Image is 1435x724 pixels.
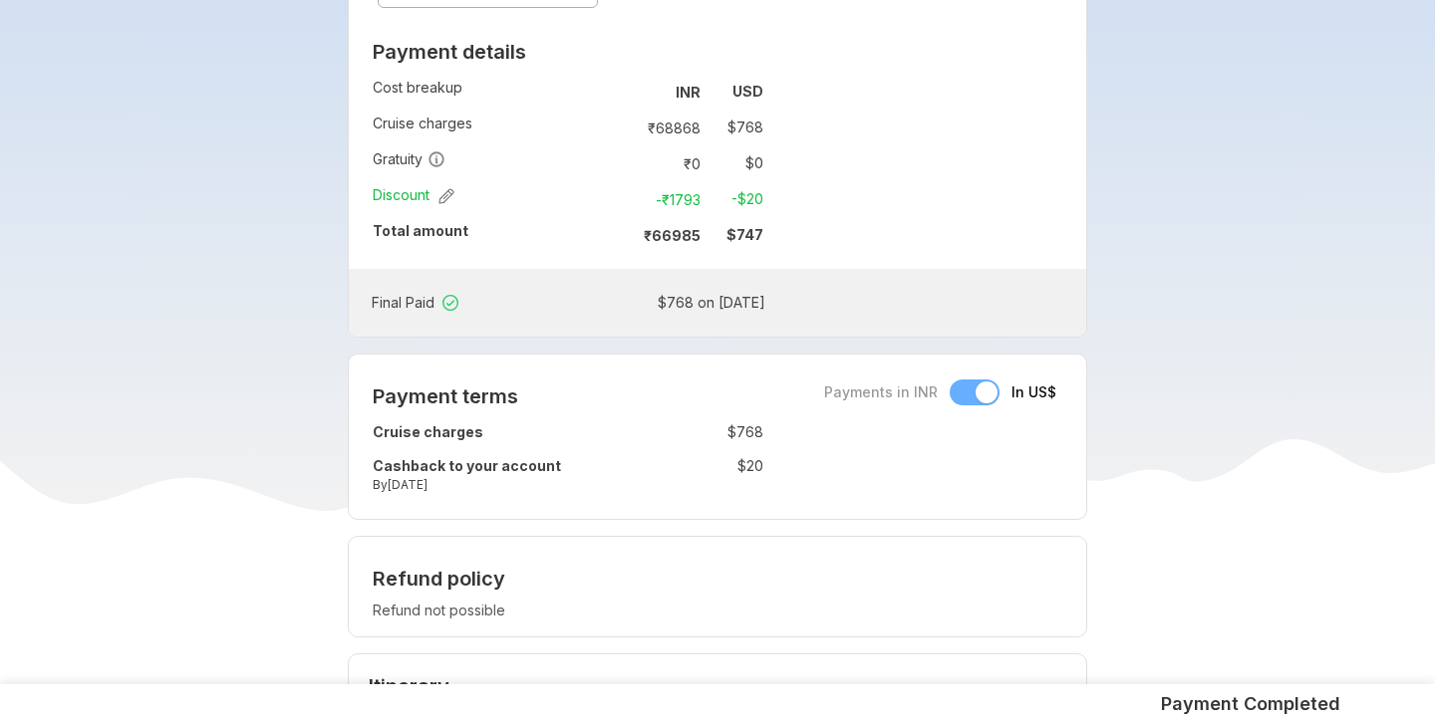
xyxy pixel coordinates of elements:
span: Gratuity [373,149,445,169]
span: Discount [373,185,454,205]
td: : [616,181,625,217]
strong: Cruise charges [373,423,483,440]
strong: Total amount [373,222,468,239]
strong: Cashback to your account [373,457,561,474]
td: -$ 20 [709,185,763,213]
td: : [616,217,625,253]
td: : [575,285,583,321]
td: $ 768 on [DATE] [583,289,765,317]
td: : [616,145,625,181]
td: : [635,452,645,503]
h3: Itinerary [369,674,1067,698]
h5: Payment Completed [1161,692,1340,716]
h2: Payment terms [373,384,763,408]
td: ₹ 0 [625,149,709,177]
p: Refund not possible [373,601,1063,620]
td: $ 0 [709,149,763,177]
td: ₹ 68868 [625,114,709,141]
td: : [616,74,625,110]
td: : [616,110,625,145]
h2: Refund policy [373,567,1063,591]
strong: ₹ 66985 [644,227,701,244]
td: $ 768 [645,418,763,452]
td: : [635,418,645,452]
td: Cost breakup [373,74,616,110]
td: Final Paid [372,285,576,321]
td: $ 768 [709,114,763,141]
small: By [DATE] [373,476,635,493]
span: Payments in INR [824,382,938,402]
strong: $ 747 [726,226,763,243]
h2: Payment details [373,40,763,64]
strong: USD [732,83,763,100]
td: Cruise charges [373,110,616,145]
span: In US$ [1011,382,1056,402]
td: -₹ 1793 [625,185,709,213]
td: $ 20 [645,452,763,503]
strong: INR [676,84,701,101]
